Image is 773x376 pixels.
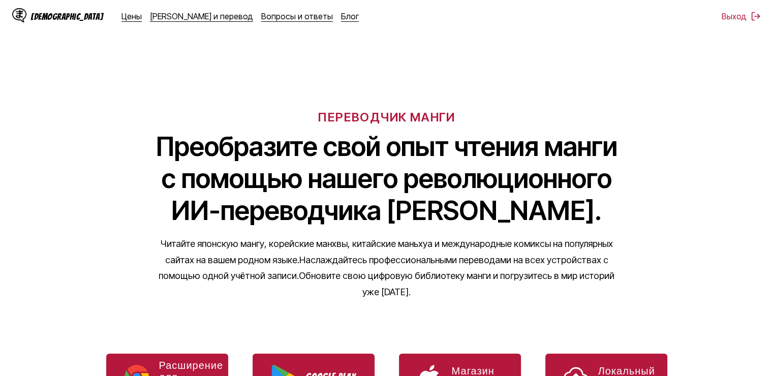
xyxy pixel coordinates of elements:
[30,12,103,21] ya-tr-span: [DEMOGRAPHIC_DATA]
[161,238,613,265] ya-tr-span: Читайте японскую мангу, корейские манхвы, китайские маньхуа и международные комиксы на популярных...
[261,11,333,21] a: Вопросы и ответы
[12,8,26,22] img: Логотип IsManga
[318,110,455,124] ya-tr-span: ПЕРЕВОДЧИК МАНГИ
[722,11,761,21] button: Выход
[722,11,747,21] ya-tr-span: Выход
[150,11,253,21] a: [PERSON_NAME] и перевод
[751,11,761,21] img: Выход
[299,270,614,297] ya-tr-span: Обновите свою цифровую библиотеку манги и погрузитесь в мир историй уже [DATE].
[156,131,617,227] ya-tr-span: Преобразите свой опыт чтения манги с помощью нашего революционного ИИ-переводчика [PERSON_NAME].
[341,11,359,21] a: Блог
[159,255,608,281] ya-tr-span: Наслаждайтесь профессиональными переводами на всех устройствах с помощью одной учётной записи.
[121,11,142,21] a: Цены
[12,8,121,24] a: Логотип IsManga[DEMOGRAPHIC_DATA]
